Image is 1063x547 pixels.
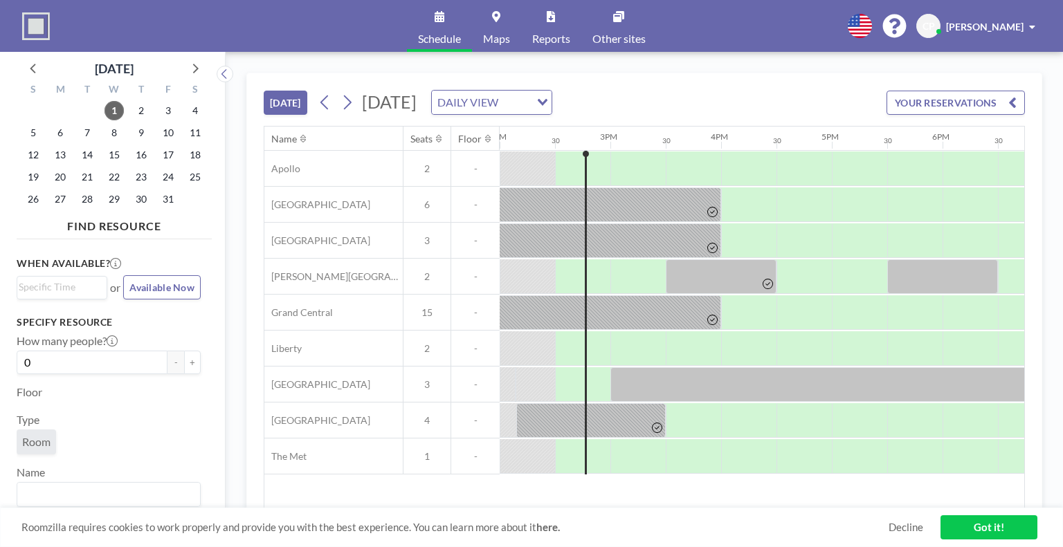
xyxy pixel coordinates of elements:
span: Wednesday, October 22, 2025 [105,167,124,187]
span: Wednesday, October 1, 2025 [105,101,124,120]
span: Friday, October 24, 2025 [158,167,178,187]
div: 5PM [821,131,839,142]
div: M [47,82,74,100]
span: Thursday, October 2, 2025 [131,101,151,120]
span: 3 [403,234,451,247]
span: Thursday, October 23, 2025 [131,167,151,187]
span: 4 [403,414,451,427]
button: + [184,351,201,374]
span: Saturday, October 11, 2025 [185,123,205,142]
label: How many people? [17,334,118,348]
div: Name [271,133,297,145]
span: Wednesday, October 15, 2025 [105,145,124,165]
span: Grand Central [264,306,333,319]
span: - [451,342,500,355]
a: Decline [889,521,923,534]
div: 3PM [600,131,617,142]
span: Maps [483,33,510,44]
button: YOUR RESERVATIONS [887,91,1025,115]
span: Room [22,435,51,448]
span: [DATE] [362,91,417,112]
label: Type [17,413,39,427]
div: 30 [994,136,1003,145]
span: 2 [403,163,451,175]
span: 15 [403,306,451,319]
span: CP [923,20,935,33]
div: S [181,82,208,100]
span: - [451,163,500,175]
span: - [451,414,500,427]
span: Available Now [129,281,194,293]
span: - [451,234,500,247]
div: S [20,82,47,100]
span: [GEOGRAPHIC_DATA] [264,378,370,391]
label: Floor [17,385,42,399]
h3: Specify resource [17,316,201,328]
span: Tuesday, October 7, 2025 [78,123,97,142]
span: Roomzilla requires cookies to work properly and provide you with the best experience. You can lea... [21,521,889,534]
div: Search for option [17,483,200,506]
span: Saturday, October 4, 2025 [185,101,205,120]
span: - [451,306,500,319]
span: Tuesday, October 14, 2025 [78,145,97,165]
span: - [451,198,500,211]
span: Liberty [264,342,302,355]
div: W [101,82,128,100]
div: 30 [884,136,892,145]
input: Search for option [19,279,99,295]
button: [DATE] [264,91,307,115]
a: Got it! [941,515,1037,539]
span: Sunday, October 12, 2025 [24,145,43,165]
img: organization-logo [22,12,50,40]
span: Sunday, October 5, 2025 [24,123,43,142]
span: - [451,378,500,391]
span: [GEOGRAPHIC_DATA] [264,234,370,247]
span: Friday, October 10, 2025 [158,123,178,142]
div: 30 [662,136,671,145]
span: Wednesday, October 29, 2025 [105,189,124,209]
span: DAILY VIEW [435,93,501,111]
span: Tuesday, October 28, 2025 [78,189,97,209]
input: Search for option [19,485,192,503]
div: T [127,82,154,100]
span: Thursday, October 9, 2025 [131,123,151,142]
span: Thursday, October 30, 2025 [131,189,151,209]
span: Friday, October 3, 2025 [158,101,178,120]
span: Sunday, October 19, 2025 [24,167,43,187]
input: Search for option [502,93,529,111]
span: - [451,270,500,283]
span: [PERSON_NAME] [946,21,1024,33]
div: Search for option [432,91,552,114]
span: Thursday, October 16, 2025 [131,145,151,165]
div: Seats [410,133,433,145]
div: [DATE] [95,59,134,78]
div: 30 [552,136,560,145]
span: Friday, October 17, 2025 [158,145,178,165]
span: Saturday, October 25, 2025 [185,167,205,187]
span: Other sites [592,33,646,44]
span: 3 [403,378,451,391]
span: Monday, October 6, 2025 [51,123,70,142]
div: 4PM [711,131,728,142]
span: Monday, October 13, 2025 [51,145,70,165]
div: Search for option [17,277,107,297]
span: Apollo [264,163,300,175]
div: 6PM [932,131,950,142]
span: Sunday, October 26, 2025 [24,189,43,209]
a: here. [536,521,560,533]
span: Monday, October 27, 2025 [51,189,70,209]
span: [GEOGRAPHIC_DATA] [264,198,370,211]
span: Tuesday, October 21, 2025 [78,167,97,187]
span: Friday, October 31, 2025 [158,189,178,209]
span: Schedule [418,33,461,44]
button: Available Now [123,275,201,299]
div: Floor [458,133,482,145]
span: [GEOGRAPHIC_DATA] [264,414,370,427]
span: - [451,450,500,463]
span: Saturday, October 18, 2025 [185,145,205,165]
label: Name [17,465,45,479]
span: 1 [403,450,451,463]
button: - [167,351,184,374]
span: 6 [403,198,451,211]
div: F [154,82,181,100]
